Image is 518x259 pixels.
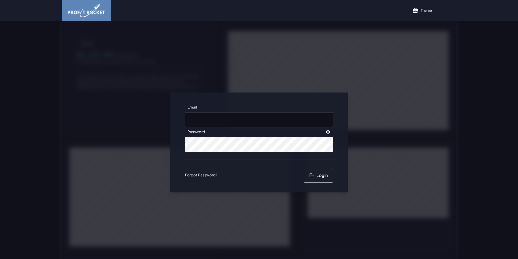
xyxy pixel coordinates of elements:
img: image [68,4,105,17]
button: Login [304,168,333,183]
label: Password [185,127,208,137]
p: Theme [421,8,432,13]
label: Email [185,102,199,112]
a: Forgot Password? [185,173,217,178]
